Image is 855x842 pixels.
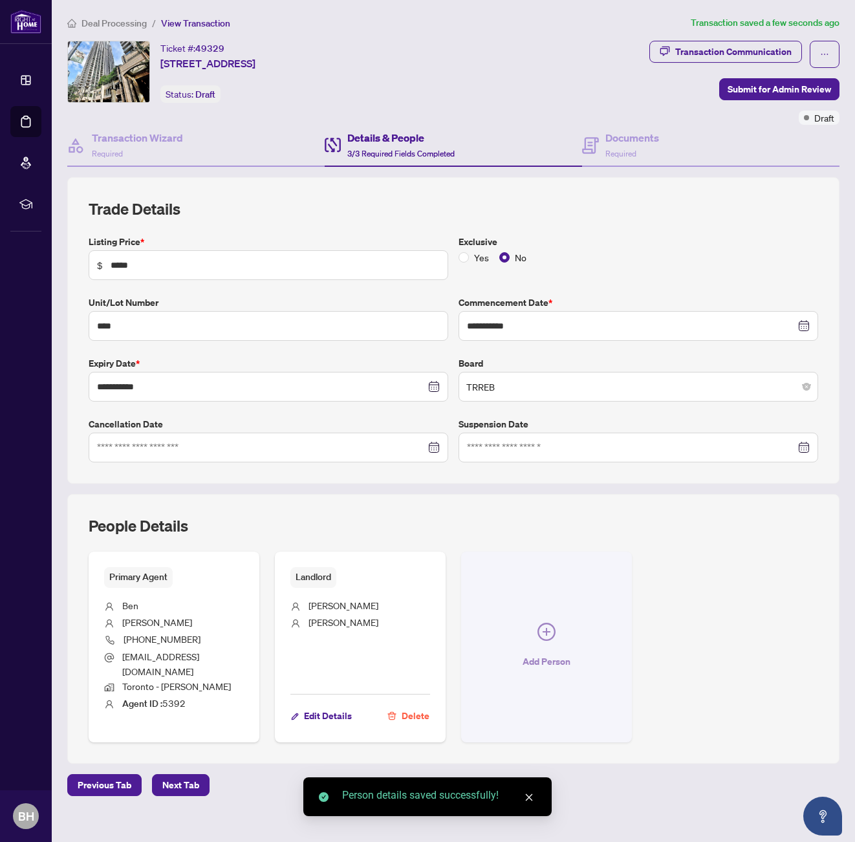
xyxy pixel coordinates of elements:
[308,599,378,611] span: [PERSON_NAME]
[89,235,448,249] label: Listing Price
[522,790,536,804] a: Close
[459,356,818,371] label: Board
[304,706,352,726] span: Edit Details
[89,356,448,371] label: Expiry Date
[342,788,536,803] div: Person details saved successfully!
[104,567,173,587] span: Primary Agent
[461,552,632,742] button: Add Person
[308,616,378,628] span: [PERSON_NAME]
[81,17,147,29] span: Deal Processing
[10,10,41,34] img: logo
[195,43,224,54] span: 49329
[152,16,156,30] li: /
[525,793,534,802] span: close
[459,235,818,249] label: Exclusive
[319,792,329,802] span: check-circle
[67,774,142,796] button: Previous Tab
[290,567,336,587] span: Landlord
[675,41,792,62] div: Transaction Communication
[67,19,76,28] span: home
[459,296,818,310] label: Commencement Date
[649,41,802,63] button: Transaction Communication
[122,651,199,677] span: [EMAIL_ADDRESS][DOMAIN_NAME]
[387,705,430,727] button: Delete
[605,130,659,146] h4: Documents
[402,706,429,726] span: Delete
[92,130,183,146] h4: Transaction Wizard
[803,383,810,391] span: close-circle
[97,258,103,272] span: $
[523,651,570,672] span: Add Person
[459,417,818,431] label: Suspension Date
[122,698,162,709] b: Agent ID :
[122,616,192,628] span: [PERSON_NAME]
[347,130,455,146] h4: Details & People
[160,85,221,103] div: Status:
[122,599,138,611] span: Ben
[347,149,455,158] span: 3/3 Required Fields Completed
[89,417,448,431] label: Cancellation Date
[160,41,224,56] div: Ticket #:
[89,515,188,536] h2: People Details
[122,680,231,692] span: Toronto - [PERSON_NAME]
[124,633,200,645] span: [PHONE_NUMBER]
[92,149,123,158] span: Required
[290,705,352,727] button: Edit Details
[466,374,810,399] span: TRREB
[161,17,230,29] span: View Transaction
[469,250,494,264] span: Yes
[814,111,834,125] span: Draft
[18,807,34,825] span: BH
[605,149,636,158] span: Required
[122,697,186,709] span: 5392
[820,50,829,59] span: ellipsis
[89,199,818,219] h2: Trade Details
[803,797,842,836] button: Open asap
[68,41,149,102] img: IMG-C12351720_1.jpg
[537,623,556,641] span: plus-circle
[195,89,215,100] span: Draft
[510,250,532,264] span: No
[691,16,839,30] article: Transaction saved a few seconds ago
[78,775,131,795] span: Previous Tab
[152,774,210,796] button: Next Tab
[728,79,831,100] span: Submit for Admin Review
[160,56,255,71] span: [STREET_ADDRESS]
[89,296,448,310] label: Unit/Lot Number
[162,775,199,795] span: Next Tab
[719,78,839,100] button: Submit for Admin Review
